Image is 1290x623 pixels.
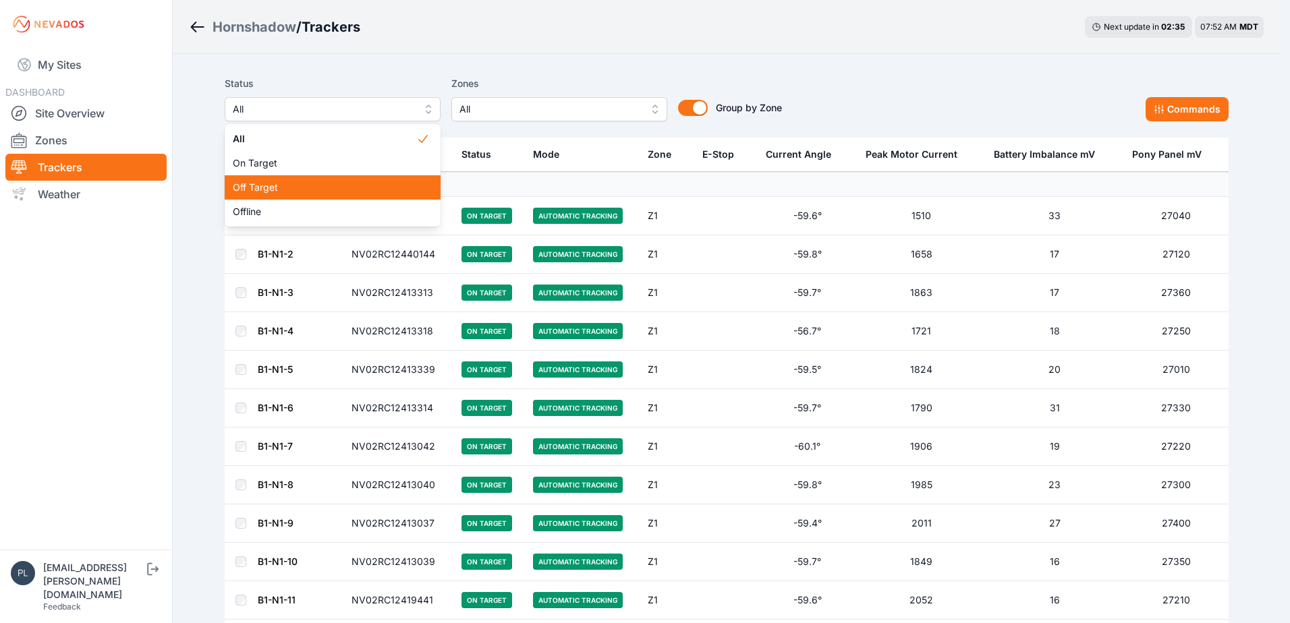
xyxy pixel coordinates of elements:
[233,205,416,218] span: Offline
[233,156,416,170] span: On Target
[233,181,416,194] span: Off Target
[233,101,414,117] span: All
[225,124,441,227] div: All
[225,97,441,121] button: All
[233,132,416,146] span: All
